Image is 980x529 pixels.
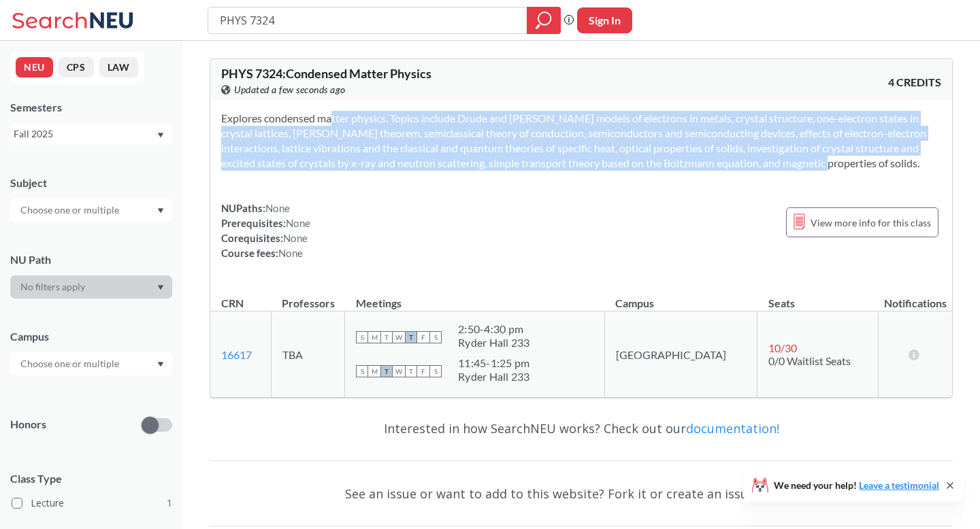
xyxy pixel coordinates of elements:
span: W [393,365,405,377]
button: Sign In [577,7,632,33]
div: See an issue or want to add to this website? Fork it or create an issue on . [210,474,953,513]
div: Interested in how SearchNEU works? Check out our [210,409,953,448]
span: T [380,365,393,377]
div: 2:50 - 4:30 pm [458,322,530,336]
svg: magnifying glass [536,11,552,30]
div: magnifying glass [527,7,561,34]
span: Class Type [10,471,172,486]
div: Subject [10,175,172,190]
div: Fall 2025 [14,126,156,141]
span: S [356,365,368,377]
span: F [417,331,429,343]
span: Updated a few seconds ago [234,82,346,97]
th: Meetings [345,282,605,311]
a: documentation! [686,420,779,437]
div: Dropdown arrow [10,275,172,298]
span: 0/0 Waitlist Seats [768,354,851,367]
span: S [429,365,442,377]
button: NEU [16,57,53,78]
div: Fall 2025Dropdown arrow [10,123,172,145]
button: LAW [99,57,138,78]
span: PHYS 7324 : Condensed Matter Physics [221,66,431,81]
div: Dropdown arrow [10,352,172,375]
input: Class, professor, course number, "phrase" [218,9,517,32]
span: None [265,202,290,214]
span: S [356,331,368,343]
label: Lecture [12,494,172,512]
td: [GEOGRAPHIC_DATA] [604,311,757,398]
div: Dropdown arrow [10,199,172,222]
td: TBA [271,311,344,398]
a: Leave a testimonial [859,479,939,491]
svg: Dropdown arrow [157,208,164,214]
span: 10 / 30 [768,341,797,354]
span: M [368,331,380,343]
input: Choose one or multiple [14,356,128,372]
span: S [429,331,442,343]
th: Professors [271,282,344,311]
span: 1 [167,496,172,511]
div: Campus [10,329,172,344]
div: Ryder Hall 233 [458,370,530,383]
div: NU Path [10,252,172,267]
span: F [417,365,429,377]
svg: Dropdown arrow [157,362,164,367]
div: NUPaths: Prerequisites: Corequisites: Course fees: [221,201,310,260]
section: Explores condensed matter physics. Topics include Drude and [PERSON_NAME] models of electrons in ... [221,111,941,171]
p: Honors [10,417,46,432]
th: Notifications [878,282,952,311]
th: Seats [757,282,878,311]
span: None [283,232,308,244]
span: W [393,331,405,343]
svg: Dropdown arrow [157,133,164,138]
th: Campus [604,282,757,311]
span: View more info for this class [811,214,931,231]
div: 11:45 - 1:25 pm [458,356,530,370]
svg: Dropdown arrow [157,285,164,290]
span: T [405,331,417,343]
a: 16617 [221,348,252,361]
span: 4 CREDITS [888,75,941,90]
span: None [286,217,310,229]
span: T [380,331,393,343]
input: Choose one or multiple [14,202,128,218]
div: CRN [221,296,244,311]
span: T [405,365,417,377]
span: M [368,365,380,377]
div: Semesters [10,100,172,115]
div: Ryder Hall 233 [458,336,530,349]
button: CPS [59,57,94,78]
span: We need your help! [774,481,939,490]
span: None [278,247,303,259]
